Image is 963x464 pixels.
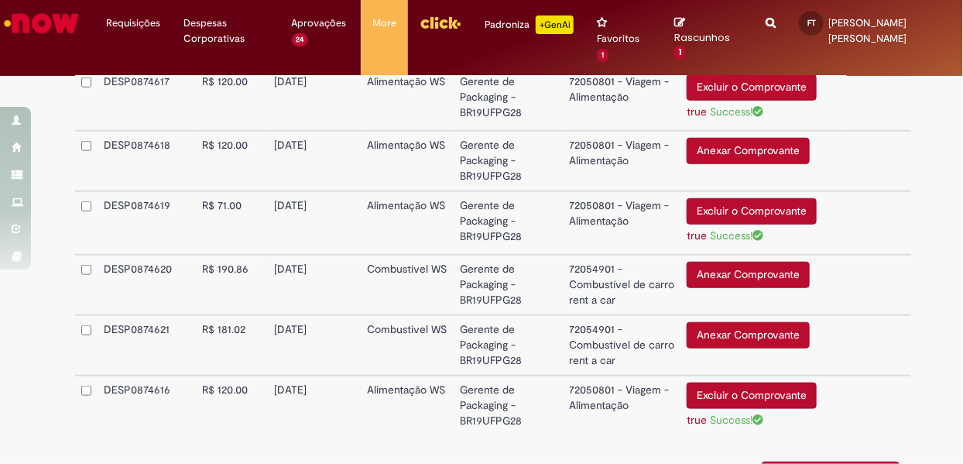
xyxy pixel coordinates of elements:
td: Anexar Comprovante [680,315,846,376]
td: Alimentação WS [361,191,454,255]
span: Success! [710,413,763,427]
td: Excluir o Comprovante true Success! [680,376,846,438]
a: Rascunhos [674,16,742,60]
td: Anexar Comprovante [680,255,846,315]
button: Excluir o Comprovante [687,74,817,101]
td: 72050801 - Viagem - Alimentação [563,131,680,191]
td: DESP0874620 [98,255,196,315]
a: true [687,413,707,427]
td: Excluir o Comprovante true Success! [680,191,846,255]
td: Gerente de Packaging - BR19UFPG28 [454,255,564,315]
td: R$ 190.86 [196,255,268,315]
td: Gerente de Packaging - BR19UFPG28 [454,67,564,131]
a: true [687,105,707,119]
td: DESP0874621 [98,315,196,376]
td: Alimentação WS [361,67,454,131]
span: 1 [597,49,608,62]
button: Excluir o Comprovante [687,383,817,409]
td: Combustivel WS [361,255,454,315]
span: FT [807,18,816,28]
td: 72050801 - Viagem - Alimentação [563,191,680,255]
td: Alimentação WS [361,131,454,191]
td: [DATE] [268,67,361,131]
img: click_logo_yellow_360x200.png [420,11,461,34]
button: Anexar Comprovante [687,138,810,164]
span: Success! [710,105,763,119]
span: More [372,15,396,31]
button: Anexar Comprovante [687,322,810,349]
div: Padroniza [485,15,574,34]
td: R$ 120.00 [196,131,268,191]
td: Combustivel WS [361,315,454,376]
span: [PERSON_NAME] [PERSON_NAME] [828,16,906,45]
td: Gerente de Packaging - BR19UFPG28 [454,131,564,191]
td: R$ 120.00 [196,67,268,131]
span: Success! [710,229,763,242]
td: [DATE] [268,315,361,376]
td: 72054901 - Combustível de carro rent a car [563,255,680,315]
td: Gerente de Packaging - BR19UFPG28 [454,315,564,376]
td: DESP0874617 [98,67,196,131]
span: Aprovações [292,15,347,31]
span: 1 [674,46,686,60]
td: R$ 71.00 [196,191,268,255]
td: 72050801 - Viagem - Alimentação [563,67,680,131]
td: DESP0874619 [98,191,196,255]
td: 72054901 - Combustível de carro rent a car [563,315,680,376]
span: 24 [292,33,309,46]
td: [DATE] [268,191,361,255]
span: Requisições [106,15,160,31]
span: Rascunhos [674,30,730,45]
td: 72050801 - Viagem - Alimentação [563,376,680,438]
a: true [687,229,707,242]
td: Alimentação WS [361,376,454,438]
td: [DATE] [268,376,361,438]
td: Gerente de Packaging - BR19UFPG28 [454,191,564,255]
td: DESP0874618 [98,131,196,191]
td: DESP0874616 [98,376,196,438]
span: Despesas Corporativas [183,15,269,46]
td: Gerente de Packaging - BR19UFPG28 [454,376,564,438]
td: [DATE] [268,131,361,191]
td: Excluir o Comprovante true Success! [680,67,846,131]
button: Anexar Comprovante [687,262,810,288]
button: Excluir o Comprovante [687,198,817,225]
td: R$ 120.00 [196,376,268,438]
img: ServiceNow [2,8,81,39]
td: [DATE] [268,255,361,315]
span: Favoritos [597,31,639,46]
td: R$ 181.02 [196,315,268,376]
td: Anexar Comprovante [680,131,846,191]
p: +GenAi [536,15,574,34]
